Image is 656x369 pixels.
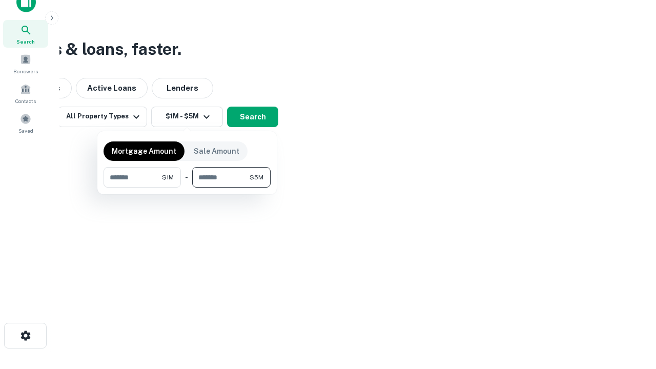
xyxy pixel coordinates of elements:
[185,167,188,188] div: -
[194,146,239,157] p: Sale Amount
[250,173,263,182] span: $5M
[605,287,656,336] iframe: Chat Widget
[112,146,176,157] p: Mortgage Amount
[162,173,174,182] span: $1M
